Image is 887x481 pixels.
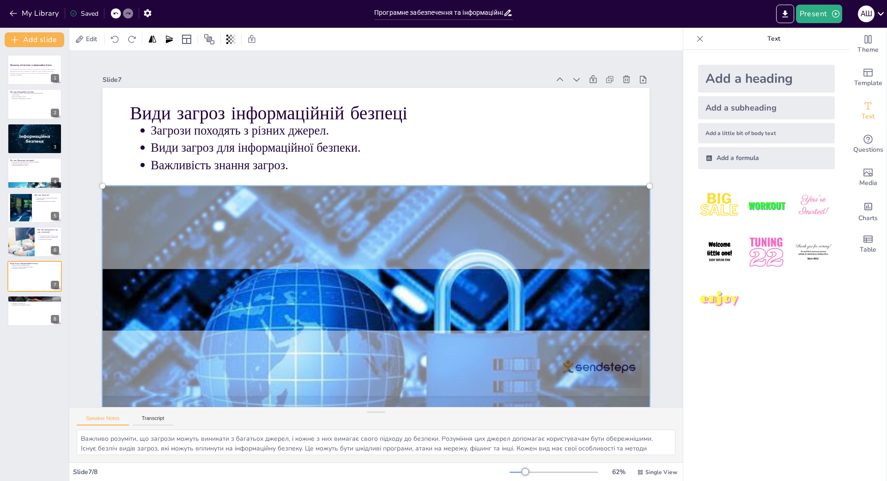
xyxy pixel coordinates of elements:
[12,127,59,129] p: Службові програми допомагають в управлінні комп'ютером.
[36,200,59,202] p: Значення ліцензій для користувачів.
[39,237,59,239] p: Стиснення зменшує розмір файлів.
[51,178,59,186] div: 4
[850,228,887,261] div: Add a table
[698,278,741,321] img: 7.jpeg
[10,74,59,76] p: Generated with [URL]
[850,128,887,161] div: Get real-time input from your audience
[12,268,59,270] p: Важливість знання загроз.
[698,65,835,92] div: Add a heading
[51,246,59,254] div: 6
[745,184,788,227] img: 2.jpeg
[858,6,875,22] div: А Ш
[10,159,59,162] p: Що таке Прикладні програми?
[10,296,59,302] p: Заходи профілактики ураження комп'ютера шкідливим програмним забезпеченням
[858,213,878,223] span: Charts
[862,111,875,122] span: Text
[10,262,59,265] p: Види загроз інформаційній безпеці
[133,415,174,425] button: Transcript
[84,35,99,43] span: Edit
[796,5,842,23] button: Present
[7,192,62,223] div: 5
[7,227,62,257] div: 6
[51,212,59,220] div: 5
[12,129,59,130] p: Приклади службових програм.
[850,161,887,194] div: Add images, graphics, shapes or video
[51,315,59,323] div: 8
[850,28,887,61] div: Change the overall theme
[707,28,840,50] p: Text
[698,231,741,274] img: 4.jpeg
[37,228,59,234] p: Що таке архівування і що таке стиснення?
[12,265,59,266] p: Загрози походять з різних джерел.
[39,238,59,240] p: Програми для архівації.
[698,184,741,227] img: 1.jpeg
[850,94,887,128] div: Add text boxes
[36,198,59,200] p: Види ліцензій.
[745,231,788,274] img: 5.jpeg
[12,301,59,302] p: Використання антивірусів.
[7,296,62,326] div: 8
[853,145,883,155] span: Questions
[12,304,59,306] p: Обережність при відкритті листів.
[204,34,215,45] span: Position
[36,197,59,199] p: Ліцензія визначає умови використання.
[698,123,835,143] div: Add a little bit of body text
[7,123,62,154] div: 3
[7,6,63,21] button: My Library
[850,61,887,94] div: Add ready made slides
[12,97,45,99] p: Взаємодія з апаратними ресурсами.
[12,165,59,166] p: Функції прикладних програм.
[792,184,835,227] img: 3.jpeg
[145,94,473,456] p: Види загроз для інформаційної безпеки.
[792,231,835,274] img: 6.jpeg
[10,64,52,66] strong: Програмне забезпечення та інформаційна безпека
[12,302,59,304] p: Регулярне оновлення ПЗ.
[51,281,59,289] div: 7
[858,5,875,23] button: А Ш
[860,245,876,255] span: Table
[12,266,59,268] p: Види загроз для інформаційної безпеки.
[12,92,45,95] p: Операційна система - це програмне забезпечення, яке керує комп'ютером.
[776,5,794,23] button: Export to PowerPoint
[857,45,879,55] span: Theme
[374,6,503,19] input: Insert title
[158,83,486,445] p: Важливість знання загроз.
[10,69,59,74] p: Презентація охоплює основи програмного забезпечення, його види, а також питання інформаційної без...
[12,163,59,165] p: Приклади прикладних програм.
[7,261,62,291] div: 7
[698,147,835,169] div: Add a formula
[39,235,59,237] p: Архівування об'єднує файли в один.
[10,125,59,128] p: Що таке Службові програми?
[179,32,194,47] div: Layout
[850,194,887,228] div: Add charts and graphs
[51,109,59,117] div: 2
[645,469,677,476] span: Single View
[12,96,45,98] p: Види операційних систем.
[12,130,59,132] p: Функції службових програм.
[35,193,59,196] p: Що таке Ліцензія?
[77,415,129,425] button: Speaker Notes
[608,468,630,476] div: 62 %
[73,468,510,476] div: Slide 7 / 8
[77,430,675,455] textarea: Важливо розуміти, що загрози можуть виникати з багатьох джерел, і кожне з них вимагає свого підхо...
[7,89,62,119] div: 2
[10,90,46,93] p: Що таке Операційна система?
[859,178,877,188] span: Media
[70,9,98,18] div: Saved
[51,143,59,151] div: 3
[7,55,62,85] div: 1
[7,158,62,188] div: 4
[132,106,461,468] p: Загрози походять з різних джерел.
[12,161,59,163] p: Прикладні програми виконують конкретні завдання.
[698,96,835,119] div: Add a subheading
[5,32,64,47] button: Add slide
[51,74,59,82] div: 1
[854,78,882,88] span: Template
